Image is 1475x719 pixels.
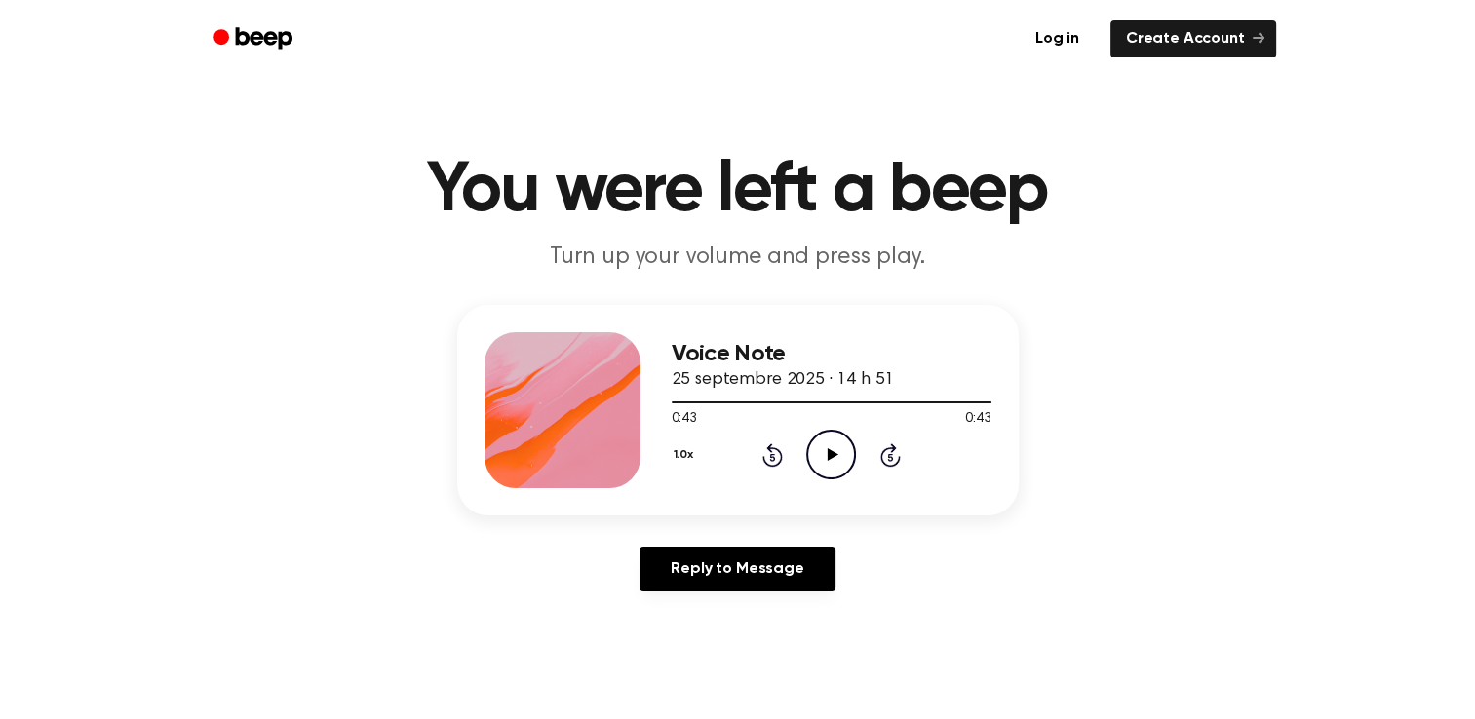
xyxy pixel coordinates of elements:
a: Log in [1016,17,1099,61]
h1: You were left a beep [239,156,1237,226]
span: 0:43 [672,409,697,430]
span: 25 septembre 2025 · 14 h 51 [672,371,895,389]
a: Create Account [1110,20,1276,57]
button: 1.0x [672,438,701,472]
h3: Voice Note [672,341,991,367]
a: Beep [200,20,310,58]
span: 0:43 [965,409,990,430]
a: Reply to Message [640,547,835,591]
p: Turn up your volume and press play. [364,242,1112,274]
